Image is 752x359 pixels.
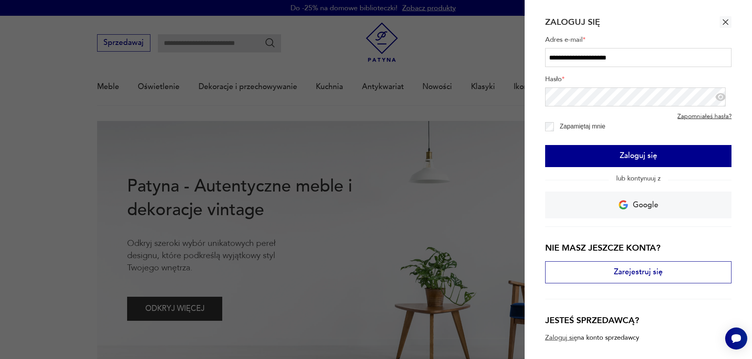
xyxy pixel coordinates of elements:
[633,198,658,212] p: Google
[619,200,628,210] img: Ikona Google
[545,314,732,326] h3: Jesteś sprzedawcą?
[545,35,732,48] label: Adres e-mail
[560,123,605,130] label: Zapamiętaj mnie
[577,334,639,341] p: na konto sprzedawcy
[609,174,668,183] span: lub kontynuuj z
[725,327,747,350] iframe: Smartsupp widget button
[545,75,732,87] label: Hasło
[545,145,732,167] button: Zaloguj się
[545,192,732,218] a: Google
[545,334,577,341] a: Zaloguj się
[545,261,732,283] button: Zarejestruj się
[677,113,731,120] a: Zapomniałeś hasła?
[545,242,732,254] h3: Nie masz jeszcze konta?
[545,16,600,28] h2: Zaloguj się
